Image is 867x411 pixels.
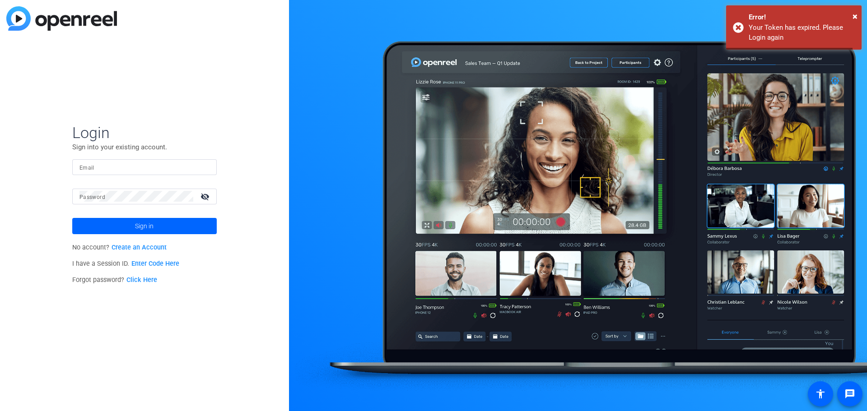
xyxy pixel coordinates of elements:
div: Your Token has expired. Please Login again [749,23,855,43]
input: Enter Email Address [79,162,210,172]
div: Error! [749,12,855,23]
span: Forgot password? [72,276,157,284]
span: Sign in [135,215,154,237]
mat-icon: message [844,388,855,399]
p: Sign into your existing account. [72,142,217,152]
span: Login [72,123,217,142]
img: blue-gradient.svg [6,6,117,31]
span: I have a Session ID. [72,260,179,268]
a: Enter Code Here [131,260,179,268]
mat-icon: accessibility [815,388,826,399]
mat-label: Email [79,165,94,171]
button: Sign in [72,218,217,234]
span: No account? [72,244,167,251]
mat-icon: visibility_off [195,190,217,203]
button: Close [853,9,858,23]
a: Create an Account [112,244,167,251]
mat-label: Password [79,194,105,200]
span: × [853,11,858,22]
a: Click Here [126,276,157,284]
